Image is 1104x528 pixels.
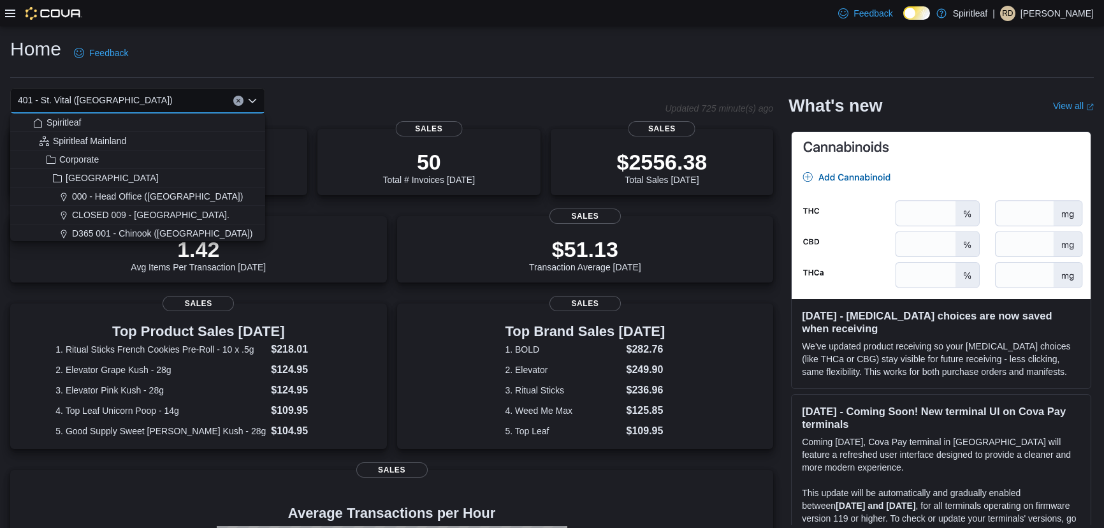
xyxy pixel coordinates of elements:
div: Transaction Average [DATE] [529,237,641,272]
a: Feedback [69,40,133,66]
p: We've updated product receiving so your [MEDICAL_DATA] choices (like THCa or CBG) stay visible fo... [802,340,1080,378]
dt: 4. Top Leaf Unicorn Poop - 14g [55,404,266,417]
h3: Top Product Sales [DATE] [55,324,341,339]
span: Spiritleaf Mainland [53,135,126,147]
button: [GEOGRAPHIC_DATA] [10,169,265,187]
dd: $249.90 [627,362,665,378]
p: 1.42 [131,237,266,262]
span: 000 - Head Office ([GEOGRAPHIC_DATA]) [72,190,243,203]
span: Feedback [853,7,892,20]
p: Spiritleaf [953,6,987,21]
h1: Home [10,36,61,62]
input: Dark Mode [903,6,930,20]
p: [PERSON_NAME] [1020,6,1094,21]
dt: 1. BOLD [505,343,621,356]
dd: $236.96 [627,383,665,398]
h4: Average Transactions per Hour [20,506,763,521]
span: Sales [395,121,462,136]
dt: 3. Elevator Pink Kush - 28g [55,384,266,397]
span: CLOSED 009 - [GEOGRAPHIC_DATA]. [72,209,229,221]
h3: [DATE] - [MEDICAL_DATA] choices are now saved when receiving [802,309,1080,335]
div: Total Sales [DATE] [616,149,707,185]
h3: Top Brand Sales [DATE] [505,324,665,339]
dd: $218.01 [271,342,341,357]
a: Feedback [833,1,897,26]
p: $51.13 [529,237,641,262]
svg: External link [1086,103,1094,111]
span: 401 - St. Vital ([GEOGRAPHIC_DATA]) [18,92,173,108]
span: Feedback [89,47,128,59]
h3: [DATE] - Coming Soon! New terminal UI on Cova Pay terminals [802,405,1080,430]
span: Sales [356,462,428,478]
span: D365 001 - Chinook ([GEOGRAPHIC_DATA]) [72,227,252,240]
div: Ravi D [1000,6,1015,21]
dd: $109.95 [271,403,341,418]
button: Spiritleaf [10,114,265,132]
dt: 4. Weed Me Max [505,404,621,417]
dd: $124.95 [271,362,341,378]
img: Cova [25,7,82,20]
button: 000 - Head Office ([GEOGRAPHIC_DATA]) [10,187,265,206]
dd: $109.95 [627,423,665,439]
p: 50 [383,149,475,175]
dt: 2. Elevator [505,363,621,376]
button: Spiritleaf Mainland [10,132,265,150]
p: $2556.38 [616,149,707,175]
span: Corporate [59,153,99,166]
button: Corporate [10,150,265,169]
p: | [992,6,995,21]
span: Sales [163,296,234,311]
span: RD [1002,6,1013,21]
dt: 5. Good Supply Sweet [PERSON_NAME] Kush - 28g [55,425,266,437]
strong: [DATE] and [DATE] [836,501,915,511]
span: [GEOGRAPHIC_DATA] [66,172,159,184]
dd: $282.76 [627,342,665,357]
span: Spiritleaf [47,116,81,129]
dt: 3. Ritual Sticks [505,384,621,397]
button: CLOSED 009 - [GEOGRAPHIC_DATA]. [10,206,265,224]
p: Updated 725 minute(s) ago [665,103,773,114]
dd: $124.95 [271,383,341,398]
dt: 5. Top Leaf [505,425,621,437]
span: Sales [549,209,621,224]
div: Avg Items Per Transaction [DATE] [131,237,266,272]
button: D365 001 - Chinook ([GEOGRAPHIC_DATA]) [10,224,265,243]
button: Clear input [233,96,243,106]
p: Coming [DATE], Cova Pay terminal in [GEOGRAPHIC_DATA] will feature a refreshed user interface des... [802,436,1080,474]
dd: $104.95 [271,423,341,439]
span: Sales [549,296,621,311]
dt: 2. Elevator Grape Kush - 28g [55,363,266,376]
button: Close list of options [247,96,258,106]
dd: $125.85 [627,403,665,418]
h2: What's new [788,96,882,116]
dt: 1. Ritual Sticks French Cookies Pre-Roll - 10 x .5g [55,343,266,356]
span: Sales [628,121,695,136]
div: Total # Invoices [DATE] [383,149,475,185]
a: View allExternal link [1053,101,1094,111]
